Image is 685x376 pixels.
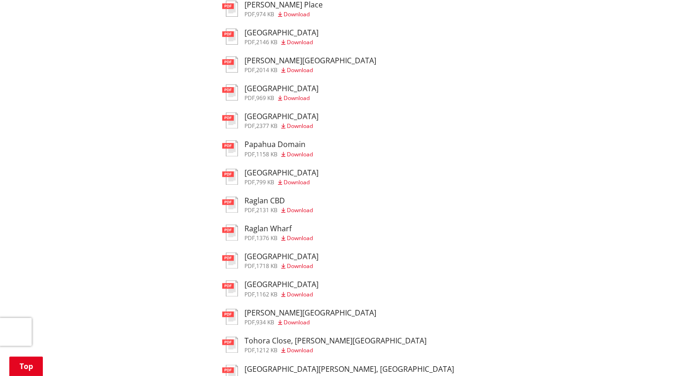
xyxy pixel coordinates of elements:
a: Raglan Wharf pdf,1376 KB Download [222,224,313,241]
img: document-pdf.svg [222,252,238,269]
a: [GEOGRAPHIC_DATA] pdf,1162 KB Download [222,280,319,297]
span: Download [284,318,310,326]
span: 2146 KB [256,38,278,46]
img: document-pdf.svg [222,56,238,73]
h3: Raglan CBD [244,196,313,205]
div: , [244,180,319,185]
span: pdf [244,262,255,270]
span: 799 KB [256,178,274,186]
span: pdf [244,346,255,354]
h3: [GEOGRAPHIC_DATA] [244,280,319,289]
h3: [GEOGRAPHIC_DATA] [244,84,319,93]
div: , [244,263,319,269]
h3: [GEOGRAPHIC_DATA] [244,28,319,37]
span: Download [287,122,313,130]
span: Download [287,206,313,214]
a: [PERSON_NAME][GEOGRAPHIC_DATA] pdf,934 KB Download [222,309,376,325]
span: 1376 KB [256,234,278,242]
h3: [PERSON_NAME][GEOGRAPHIC_DATA] [244,309,376,317]
span: Download [284,94,310,102]
span: 974 KB [256,10,274,18]
a: Papahua Domain pdf,1158 KB Download [222,140,313,157]
span: pdf [244,150,255,158]
span: Download [287,150,313,158]
h3: [GEOGRAPHIC_DATA] [244,168,319,177]
img: document-pdf.svg [222,336,238,353]
span: Download [287,234,313,242]
img: document-pdf.svg [222,168,238,185]
span: 2377 KB [256,122,278,130]
a: [GEOGRAPHIC_DATA] pdf,1718 KB Download [222,252,319,269]
span: 969 KB [256,94,274,102]
span: Download [284,10,310,18]
div: , [244,95,319,101]
img: document-pdf.svg [222,112,238,128]
a: [GEOGRAPHIC_DATA] pdf,799 KB Download [222,168,319,185]
a: Tohora Close, [PERSON_NAME][GEOGRAPHIC_DATA] pdf,1212 KB Download [222,336,427,353]
div: , [244,152,313,157]
span: 1212 KB [256,346,278,354]
div: , [244,12,323,17]
span: Download [287,290,313,298]
div: , [244,208,313,213]
span: pdf [244,38,255,46]
span: Download [284,178,310,186]
span: 934 KB [256,318,274,326]
span: pdf [244,94,255,102]
span: pdf [244,178,255,186]
iframe: Messenger Launcher [642,337,676,370]
div: , [244,320,376,325]
h3: Raglan Wharf [244,224,313,233]
span: 1718 KB [256,262,278,270]
img: document-pdf.svg [222,309,238,325]
div: , [244,348,427,353]
span: pdf [244,318,255,326]
a: Raglan CBD pdf,2131 KB Download [222,196,313,213]
div: , [244,67,376,73]
span: 2014 KB [256,66,278,74]
a: [PERSON_NAME] Place pdf,974 KB Download [222,0,323,17]
span: pdf [244,66,255,74]
div: , [244,235,313,241]
h3: [PERSON_NAME][GEOGRAPHIC_DATA] [244,56,376,65]
h3: [GEOGRAPHIC_DATA] [244,252,319,261]
h3: [PERSON_NAME] Place [244,0,323,9]
span: Download [287,38,313,46]
span: Download [287,66,313,74]
a: [PERSON_NAME][GEOGRAPHIC_DATA] pdf,2014 KB Download [222,56,376,73]
img: document-pdf.svg [222,224,238,241]
h3: Papahua Domain [244,140,313,149]
h3: [GEOGRAPHIC_DATA][PERSON_NAME], [GEOGRAPHIC_DATA] [244,364,454,373]
span: pdf [244,122,255,130]
h3: [GEOGRAPHIC_DATA] [244,112,319,121]
a: [GEOGRAPHIC_DATA] pdf,2377 KB Download [222,112,319,129]
img: document-pdf.svg [222,280,238,296]
span: 1162 KB [256,290,278,298]
img: document-pdf.svg [222,84,238,101]
img: document-pdf.svg [222,196,238,213]
img: document-pdf.svg [222,140,238,156]
img: document-pdf.svg [222,0,238,17]
span: 2131 KB [256,206,278,214]
span: pdf [244,206,255,214]
h3: Tohora Close, [PERSON_NAME][GEOGRAPHIC_DATA] [244,336,427,345]
span: pdf [244,10,255,18]
img: document-pdf.svg [222,28,238,45]
div: , [244,123,319,129]
span: 1158 KB [256,150,278,158]
span: Download [287,346,313,354]
span: Download [287,262,313,270]
span: pdf [244,234,255,242]
a: [GEOGRAPHIC_DATA] pdf,2146 KB Download [222,28,319,45]
div: , [244,40,319,45]
span: pdf [244,290,255,298]
a: Top [9,356,43,376]
div: , [244,292,319,297]
a: [GEOGRAPHIC_DATA] pdf,969 KB Download [222,84,319,101]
